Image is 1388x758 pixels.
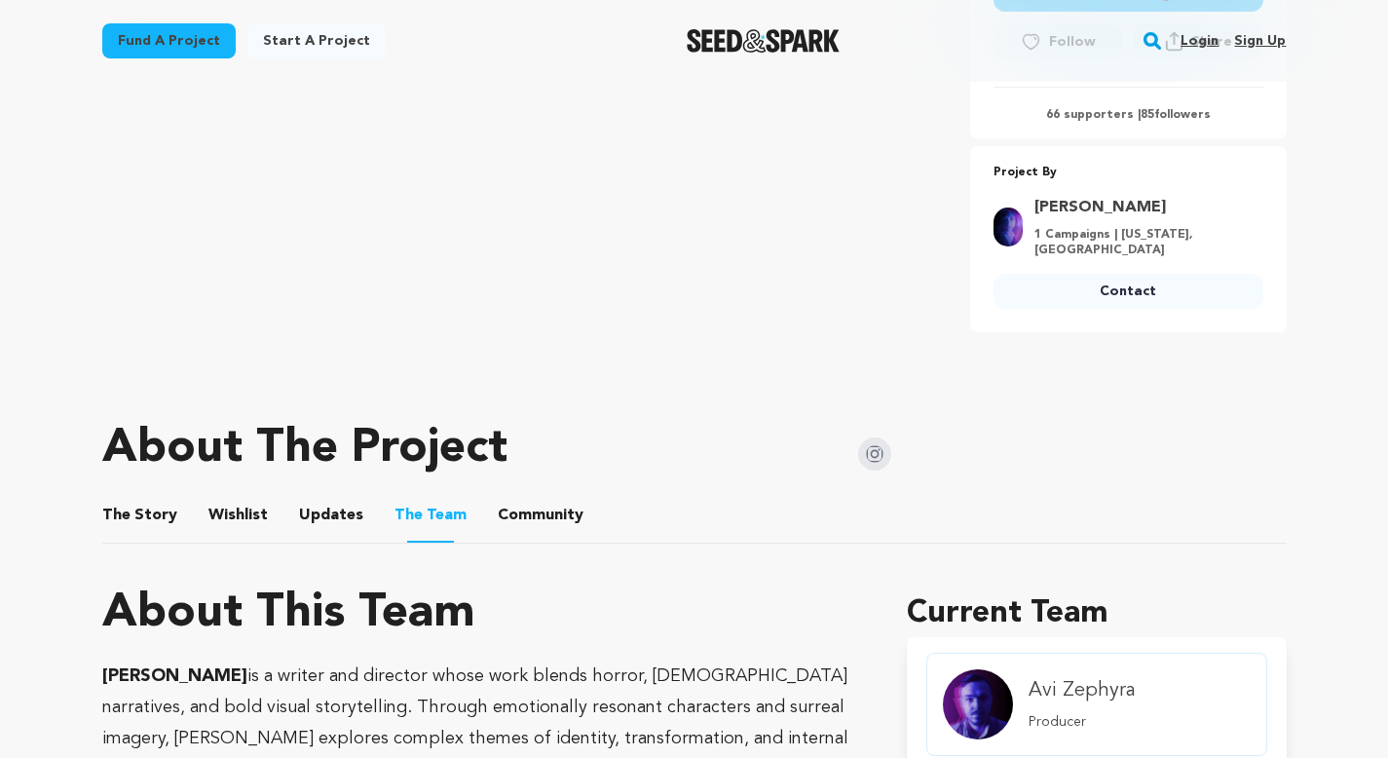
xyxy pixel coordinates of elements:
h1: About The Project [102,426,507,473]
span: Story [102,504,177,527]
span: Wishlist [208,504,268,527]
img: Seed&Spark Instagram Icon [858,437,891,471]
span: 85 [1141,109,1154,121]
p: Producer [1029,712,1136,732]
span: Team [394,504,467,527]
a: Fund a project [102,23,236,58]
span: The [394,504,423,527]
p: 66 supporters | followers [994,107,1263,123]
img: Team Image [943,669,1013,739]
p: 1 Campaigns | [US_STATE], [GEOGRAPHIC_DATA] [1034,227,1252,258]
span: Community [498,504,583,527]
a: Contact [994,274,1263,309]
h1: Current Team [907,590,1286,637]
a: Sign up [1234,25,1286,57]
p: Project By [994,162,1263,184]
img: Seed&Spark Logo Dark Mode [687,29,840,53]
a: Seed&Spark Homepage [687,29,840,53]
img: 162372f1c1f84888.png [994,208,1023,246]
strong: [PERSON_NAME] [102,667,247,685]
span: Updates [299,504,363,527]
a: member.name Profile [926,653,1266,756]
h4: Avi Zephyra [1029,677,1136,704]
a: Goto Anna Manae profile [1034,196,1252,219]
h1: About This Team [102,590,475,637]
a: Login [1181,25,1219,57]
span: The [102,504,131,527]
a: Start a project [247,23,386,58]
